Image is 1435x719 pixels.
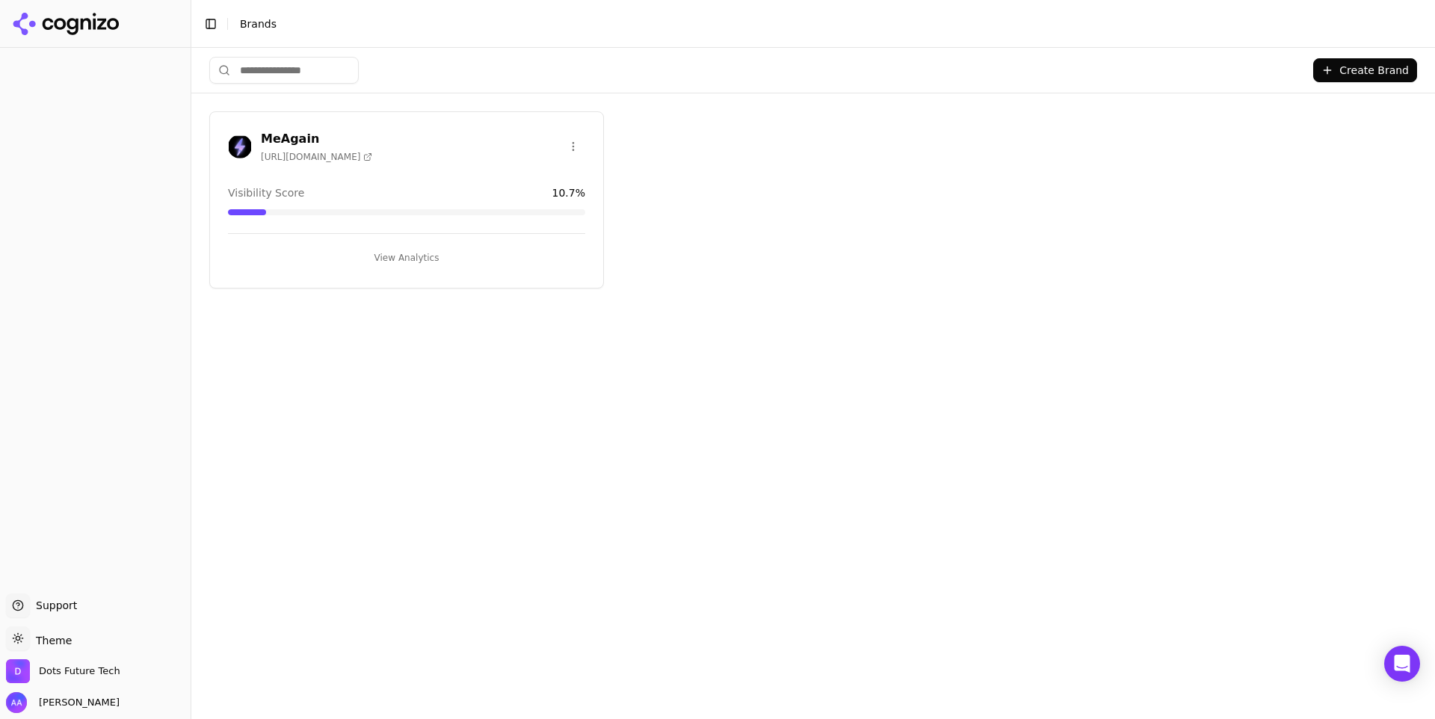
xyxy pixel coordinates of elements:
img: Dots Future Tech [6,659,30,683]
span: Brands [240,18,277,30]
nav: breadcrumb [240,16,1393,31]
div: Open Intercom Messenger [1384,646,1420,682]
button: Open user button [6,692,120,713]
img: MeAgain [228,135,252,158]
button: Create Brand [1313,58,1417,82]
span: Dots Future Tech [39,664,120,678]
span: [URL][DOMAIN_NAME] [261,151,372,163]
button: Open organization switcher [6,659,120,683]
span: Visibility Score [228,185,304,200]
span: 10.7 % [552,185,585,200]
span: Support [30,598,77,613]
span: Theme [30,635,72,647]
h3: MeAgain [261,130,372,148]
img: Ameer Asghar [6,692,27,713]
span: [PERSON_NAME] [33,696,120,709]
button: View Analytics [228,246,585,270]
